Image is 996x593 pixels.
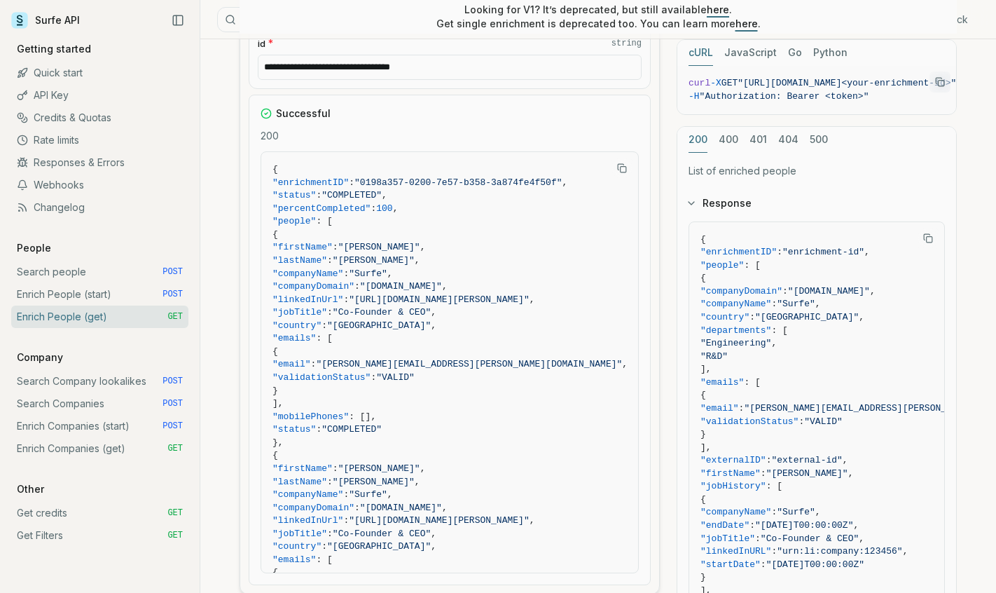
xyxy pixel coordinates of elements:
[387,268,393,279] span: ,
[782,247,864,257] span: "enrichment-id"
[327,307,333,318] span: :
[804,416,843,427] span: "VALID"
[333,255,415,266] span: "[PERSON_NAME]"
[689,40,713,66] button: cURL
[700,286,782,296] span: "companyDomain"
[778,127,798,153] button: 404
[744,260,760,271] span: : [
[766,481,782,491] span: : [
[11,62,188,84] a: Quick start
[700,546,771,557] span: "linkedInURL"
[349,489,387,500] span: "Surfe"
[272,307,327,318] span: "jobTitle"
[333,242,338,252] span: :
[755,533,761,544] span: :
[11,283,188,306] a: Enrich People (start) POST
[700,481,766,491] span: "jobHistory"
[376,372,415,383] span: "VALID"
[700,338,771,348] span: "Engineering"
[11,42,97,56] p: Getting started
[700,273,706,283] span: {
[853,520,859,531] span: ,
[272,554,316,565] span: "emails"
[272,177,349,188] span: "enrichmentID"
[848,468,854,479] span: ,
[700,455,766,465] span: "externalID"
[11,196,188,219] a: Changelog
[349,177,354,188] span: :
[272,515,343,526] span: "linkedInUrl"
[700,520,749,531] span: "endDate"
[929,71,950,93] button: Copy Text
[420,463,426,474] span: ,
[689,91,700,102] span: -H
[798,416,804,427] span: :
[343,294,349,305] span: :
[771,546,777,557] span: :
[710,78,721,88] span: -X
[321,424,382,435] span: "COMPLETED"
[700,559,761,570] span: "startDate"
[316,424,321,435] span: :
[272,320,321,331] span: "country"
[349,268,387,279] span: "Surfe"
[316,216,332,226] span: : [
[700,234,706,245] span: {
[442,281,448,292] span: ,
[782,286,788,296] span: :
[333,307,431,318] span: "Co-Founder & CEO"
[360,503,442,513] span: "[DOMAIN_NAME]"
[700,416,798,427] span: "validationStatus"
[735,18,758,29] a: here
[700,325,771,336] span: "departments"
[162,376,183,387] span: POST
[761,533,859,544] span: "Co-Founder & CEO"
[272,216,316,226] span: "people"
[11,241,57,255] p: People
[700,299,771,309] span: "companyName"
[11,151,188,174] a: Responses & Errors
[316,333,332,343] span: : [
[343,268,349,279] span: :
[316,359,622,369] span: "[PERSON_NAME][EMAIL_ADDRESS][PERSON_NAME][DOMAIN_NAME]"
[903,546,908,557] span: ,
[622,359,628,369] span: ,
[272,411,349,422] span: "mobilePhones"
[761,559,766,570] span: :
[387,489,393,500] span: ,
[436,3,761,31] p: Looking for V1? It’s deprecated, but still available . Get single enrichment is deprecated too. Y...
[371,372,376,383] span: :
[162,289,183,300] span: POST
[162,398,183,409] span: POST
[611,38,642,49] code: string
[311,359,317,369] span: :
[333,529,431,539] span: "Co-Founder & CEO"
[700,351,728,362] span: "R&D"
[415,477,420,487] span: ,
[272,372,371,383] span: "validationStatus"
[354,281,360,292] span: :
[700,403,739,414] span: "email"
[431,541,436,552] span: ,
[272,281,354,292] span: "companyDomain"
[859,533,864,544] span: ,
[272,294,343,305] span: "linkedInUrl"
[431,529,436,539] span: ,
[272,255,327,266] span: "lastName"
[272,346,278,357] span: {
[11,502,188,524] a: Get credits GET
[11,482,50,496] p: Other
[272,386,278,396] span: }
[272,268,343,279] span: "companyName"
[431,307,436,318] span: ,
[11,129,188,151] a: Rate limits
[815,299,821,309] span: ,
[739,403,745,414] span: :
[167,530,183,541] span: GET
[611,158,632,179] button: Copy Text
[167,507,183,519] span: GET
[700,364,712,374] span: ],
[272,333,316,343] span: "emails"
[338,242,420,252] span: "[PERSON_NAME]"
[843,455,848,465] span: ,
